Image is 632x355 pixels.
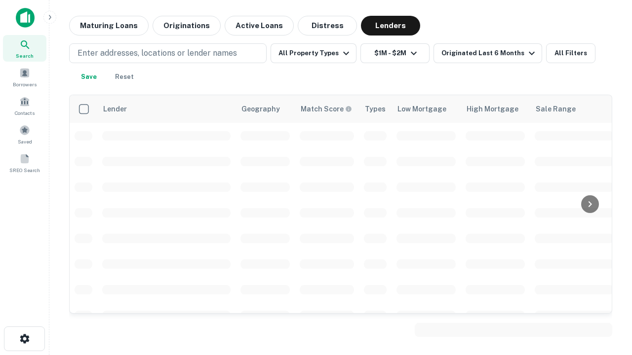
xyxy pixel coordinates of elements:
img: capitalize-icon.png [16,8,35,28]
span: Search [16,52,34,60]
th: High Mortgage [461,95,530,123]
button: Originated Last 6 Months [434,43,542,63]
div: Sale Range [536,103,576,115]
h6: Match Score [301,104,350,114]
div: Originated Last 6 Months [441,47,538,59]
button: Maturing Loans [69,16,149,35]
a: Search [3,35,46,62]
button: Enter addresses, locations or lender names [69,43,267,63]
th: Lender [97,95,236,123]
div: Low Mortgage [397,103,446,115]
button: $1M - $2M [360,43,430,63]
button: All Property Types [271,43,356,63]
button: Distress [298,16,357,35]
a: Contacts [3,92,46,119]
a: Saved [3,121,46,147]
iframe: Chat Widget [583,276,632,323]
span: Borrowers [13,80,37,88]
th: Geography [236,95,295,123]
th: Sale Range [530,95,619,123]
div: Lender [103,103,127,115]
div: Capitalize uses an advanced AI algorithm to match your search with the best lender. The match sco... [301,104,352,114]
div: Geography [241,103,280,115]
th: Capitalize uses an advanced AI algorithm to match your search with the best lender. The match sco... [295,95,359,123]
button: All Filters [546,43,595,63]
button: Save your search to get updates of matches that match your search criteria. [73,67,105,87]
a: Borrowers [3,64,46,90]
th: Types [359,95,392,123]
a: SREO Search [3,149,46,176]
span: SREO Search [9,166,40,174]
button: Lenders [361,16,420,35]
button: Active Loans [225,16,294,35]
p: Enter addresses, locations or lender names [78,47,237,59]
div: High Mortgage [467,103,518,115]
span: Contacts [15,109,35,117]
button: Originations [153,16,221,35]
div: Types [365,103,386,115]
span: Saved [18,138,32,145]
button: Reset [109,67,140,87]
th: Low Mortgage [392,95,461,123]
